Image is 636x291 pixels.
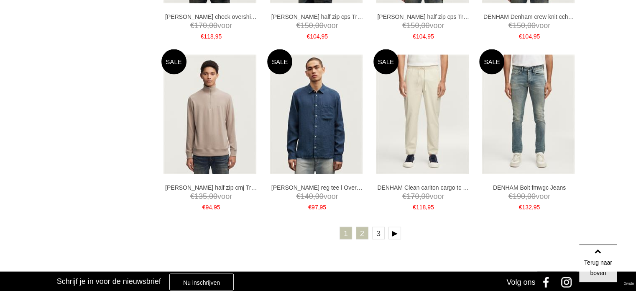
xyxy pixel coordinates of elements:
[209,192,217,201] span: 00
[271,13,363,21] a: [PERSON_NAME] half zip cps Truien
[522,204,531,211] span: 132
[202,204,206,211] span: €
[296,21,301,30] span: €
[527,21,536,30] span: 00
[209,21,217,30] span: 00
[623,278,634,289] a: Divide
[194,21,207,30] span: 170
[319,204,326,211] span: 95
[57,277,161,286] h3: Schrijf je in voor de nieuwsbrief
[318,204,320,211] span: ,
[579,245,617,282] a: Terug naar boven
[214,33,215,40] span: ,
[519,33,522,40] span: €
[169,274,234,291] a: Nu inschrijven
[483,191,575,202] span: voor
[270,55,363,174] img: DENHAM Rob reg tee l Overhemden
[215,33,222,40] span: 95
[483,13,575,21] a: DENHAM Denham crew knit cch Truien
[513,192,525,201] span: 190
[165,21,257,31] span: voor
[190,192,194,201] span: €
[201,33,204,40] span: €
[207,192,209,201] span: ,
[307,33,310,40] span: €
[402,192,406,201] span: €
[508,21,513,30] span: €
[340,227,352,239] a: 1
[204,33,213,40] span: 118
[413,204,416,211] span: €
[532,204,534,211] span: ,
[406,192,419,201] span: 170
[301,21,313,30] span: 150
[419,192,421,201] span: ,
[313,21,315,30] span: ,
[482,55,575,174] img: DENHAM Bolt fmwgc Jeans
[525,21,527,30] span: ,
[356,227,368,239] a: 2
[413,33,416,40] span: €
[534,204,540,211] span: 95
[406,21,419,30] span: 150
[296,192,301,201] span: €
[271,21,363,31] span: voor
[271,184,363,191] a: [PERSON_NAME] reg tee l Overhemden
[377,21,469,31] span: voor
[313,192,315,201] span: ,
[377,191,469,202] span: voor
[421,21,429,30] span: 00
[426,33,427,40] span: ,
[165,13,257,21] a: [PERSON_NAME] check overshirt pwc Overhemden
[372,227,385,239] a: 3
[308,204,312,211] span: €
[214,204,220,211] span: 95
[321,33,328,40] span: 95
[190,21,194,30] span: €
[319,33,321,40] span: ,
[525,192,527,201] span: ,
[205,204,212,211] span: 94
[427,33,434,40] span: 95
[421,192,429,201] span: 00
[310,33,319,40] span: 104
[163,55,256,174] img: DENHAM Roger half zip cmj Truien
[165,184,257,191] a: [PERSON_NAME] half zip cmj Truien
[271,191,363,202] span: voor
[194,192,207,201] span: 135
[427,204,434,211] span: 95
[376,55,469,174] img: DENHAM Clean carlton cargo tc Broeken en Pantalons
[419,21,421,30] span: ,
[483,184,575,191] a: DENHAM Bolt fmwgc Jeans
[212,204,214,211] span: ,
[377,184,469,191] a: DENHAM Clean carlton cargo tc Broeken en Pantalons
[508,192,513,201] span: €
[315,21,324,30] span: 00
[207,21,209,30] span: ,
[513,21,525,30] span: 150
[301,192,313,201] span: 140
[165,191,257,202] span: voor
[527,192,536,201] span: 00
[532,33,534,40] span: ,
[377,13,469,21] a: [PERSON_NAME] half zip cps Truien
[534,33,540,40] span: 95
[416,204,426,211] span: 118
[416,33,426,40] span: 104
[315,192,324,201] span: 00
[522,33,531,40] span: 104
[312,204,318,211] span: 97
[402,21,406,30] span: €
[519,204,522,211] span: €
[426,204,427,211] span: ,
[483,21,575,31] span: voor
